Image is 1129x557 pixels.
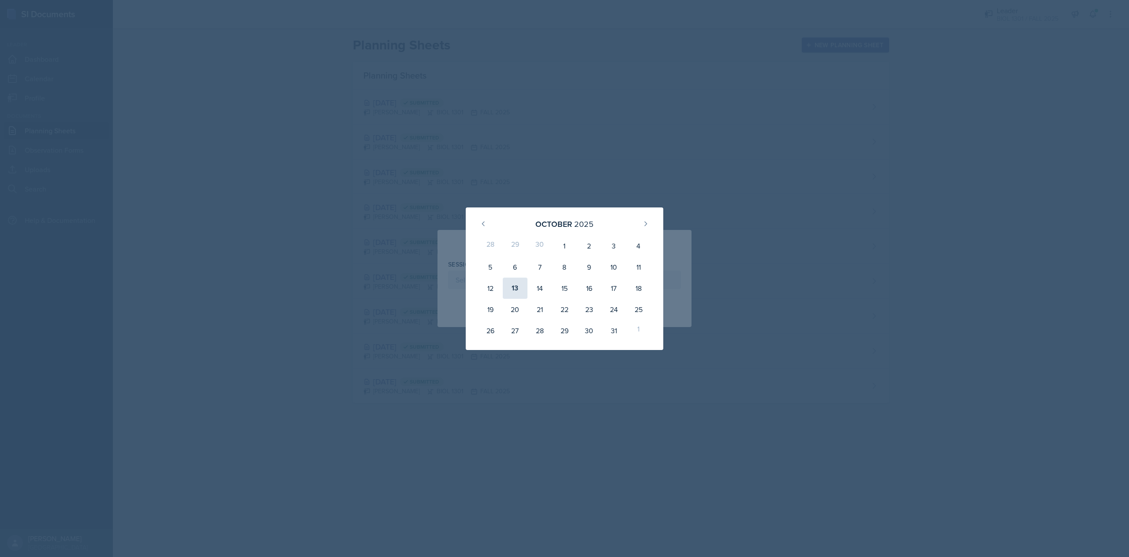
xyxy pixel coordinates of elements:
div: 14 [527,278,552,299]
div: 8 [552,256,577,278]
div: 2 [577,235,602,256]
div: 24 [602,299,626,320]
div: 28 [478,235,503,256]
div: 19 [478,299,503,320]
div: 1 [552,235,577,256]
div: 29 [503,235,527,256]
div: 13 [503,278,527,299]
div: 4 [626,235,651,256]
div: 29 [552,320,577,341]
div: 6 [503,256,527,278]
div: 30 [527,235,552,256]
div: 18 [626,278,651,299]
div: 10 [602,256,626,278]
div: 17 [602,278,626,299]
div: 2025 [574,218,594,230]
div: October [535,218,572,230]
div: 7 [527,256,552,278]
div: 25 [626,299,651,320]
div: 30 [577,320,602,341]
div: 27 [503,320,527,341]
div: 31 [602,320,626,341]
div: 26 [478,320,503,341]
div: 20 [503,299,527,320]
div: 15 [552,278,577,299]
div: 16 [577,278,602,299]
div: 3 [602,235,626,256]
div: 21 [527,299,552,320]
div: 9 [577,256,602,278]
div: 28 [527,320,552,341]
div: 1 [626,320,651,341]
div: 23 [577,299,602,320]
div: 11 [626,256,651,278]
div: 5 [478,256,503,278]
div: 22 [552,299,577,320]
div: 12 [478,278,503,299]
